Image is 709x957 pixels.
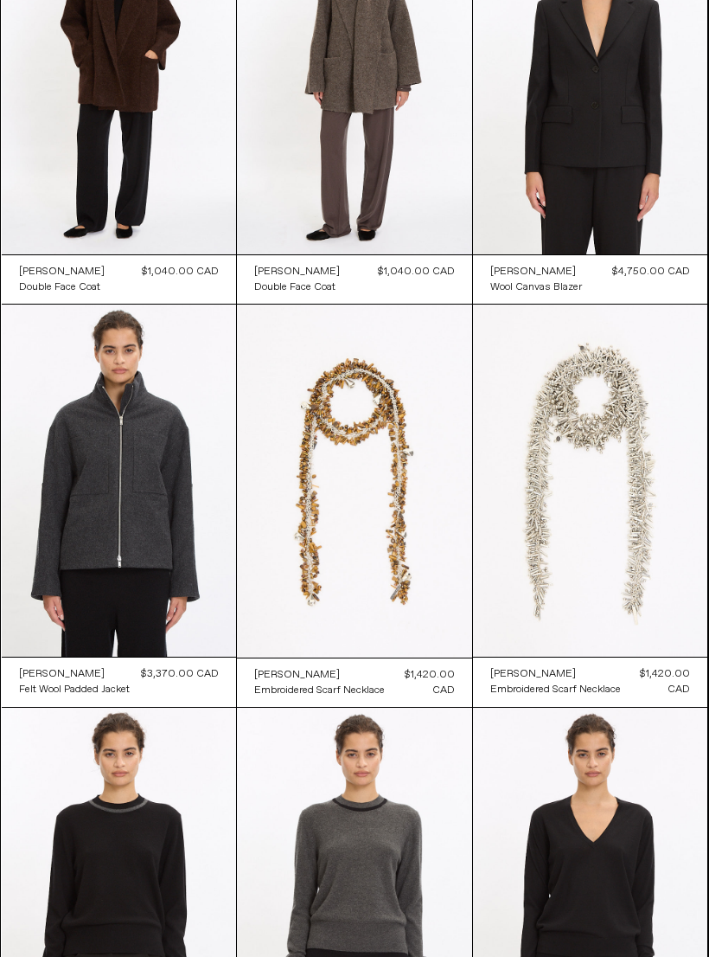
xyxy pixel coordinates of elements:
a: Double Face Coat [19,279,105,295]
a: [PERSON_NAME] [19,264,105,279]
div: [PERSON_NAME] [490,667,576,682]
a: [PERSON_NAME] [254,667,385,683]
div: $1,420.00 CAD [385,667,455,698]
div: [PERSON_NAME] [490,265,576,279]
div: [PERSON_NAME] [254,265,340,279]
div: [PERSON_NAME] [19,265,105,279]
div: Wool Canvas Blazer [490,280,582,295]
div: [PERSON_NAME] [254,668,340,683]
img: Jil Sander Felt Wool Padded Jacket in grey [2,305,237,657]
a: Embroidered Scarf Necklace [254,683,385,698]
div: $1,420.00 CAD [621,666,691,697]
a: [PERSON_NAME] [490,264,582,279]
div: Embroidered Scarf Necklace [254,684,385,698]
a: [PERSON_NAME] [19,666,130,682]
a: Embroidered Scarf Necklace [490,682,621,697]
div: Double Face Coat [19,280,100,295]
div: Double Face Coat [254,280,335,295]
a: [PERSON_NAME] [490,666,621,682]
div: $3,370.00 CAD [141,666,219,682]
div: $1,040.00 CAD [142,264,219,279]
div: [PERSON_NAME] [19,667,105,682]
a: Felt Wool Padded Jacket [19,682,130,697]
a: Double Face Coat [254,279,340,295]
img: Dries Van Noten Embroidered Scarf Neckline in tiger eye [237,305,472,658]
img: Dries Van Noten Embroidered Scarf Neckline in silver [473,305,708,657]
div: $1,040.00 CAD [378,264,455,279]
a: Wool Canvas Blazer [490,279,582,295]
div: $4,750.00 CAD [612,264,690,279]
a: [PERSON_NAME] [254,264,340,279]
